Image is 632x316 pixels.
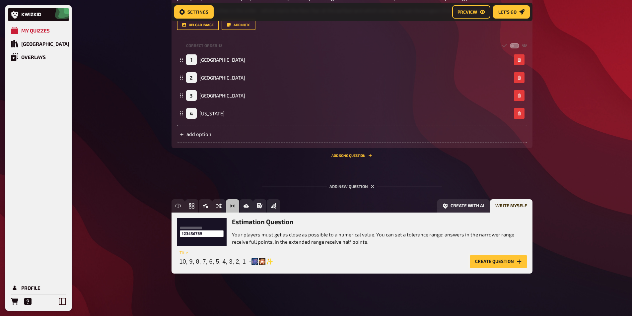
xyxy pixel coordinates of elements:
a: Profile [8,281,69,294]
button: Write myself [490,199,532,213]
span: [GEOGRAPHIC_DATA] [199,57,245,63]
div: My Quizzes [21,28,50,33]
span: [GEOGRAPHIC_DATA] [199,93,245,98]
button: Add Song question [331,154,372,158]
button: Create question [470,255,527,268]
span: [GEOGRAPHIC_DATA] [199,75,245,81]
div: Add new question [262,173,442,194]
div: [GEOGRAPHIC_DATA] [21,41,69,47]
button: Add note [222,20,255,30]
button: Estimation Question [226,199,239,213]
span: [US_STATE] [199,110,225,116]
h3: Estimation Question [232,218,527,225]
button: Sorting Question [212,199,226,213]
a: Quiz Library [8,37,69,50]
button: Preview [452,5,490,19]
input: Title [177,255,467,268]
button: Create with AI [437,199,490,213]
span: Let's go [498,10,517,14]
span: Preview [457,10,477,14]
button: Multiple Choice [185,199,198,213]
button: Prose (Long text) [253,199,266,213]
button: Free Text Input [172,199,185,213]
button: Settings [174,5,214,19]
button: Offline Question [267,199,280,213]
div: 4 [186,108,197,119]
div: 1 [186,54,197,65]
button: Let's go [493,5,530,19]
div: 3 [186,90,197,101]
div: Profile [21,285,40,291]
a: My Quizzes [8,24,69,37]
div: add option [177,125,527,143]
a: Orders [8,295,21,308]
div: Overlays [21,54,46,60]
span: Correct order [186,43,217,48]
p: Your players must get as close as possible to a numerical value. You can set a tolerance range: a... [232,231,527,246]
span: Settings [187,10,208,14]
button: upload image [177,20,219,30]
div: 2 [186,72,197,83]
a: Help [21,295,35,308]
button: Image Answer [240,199,253,213]
button: True / False [199,199,212,213]
a: Overlays [8,50,69,64]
